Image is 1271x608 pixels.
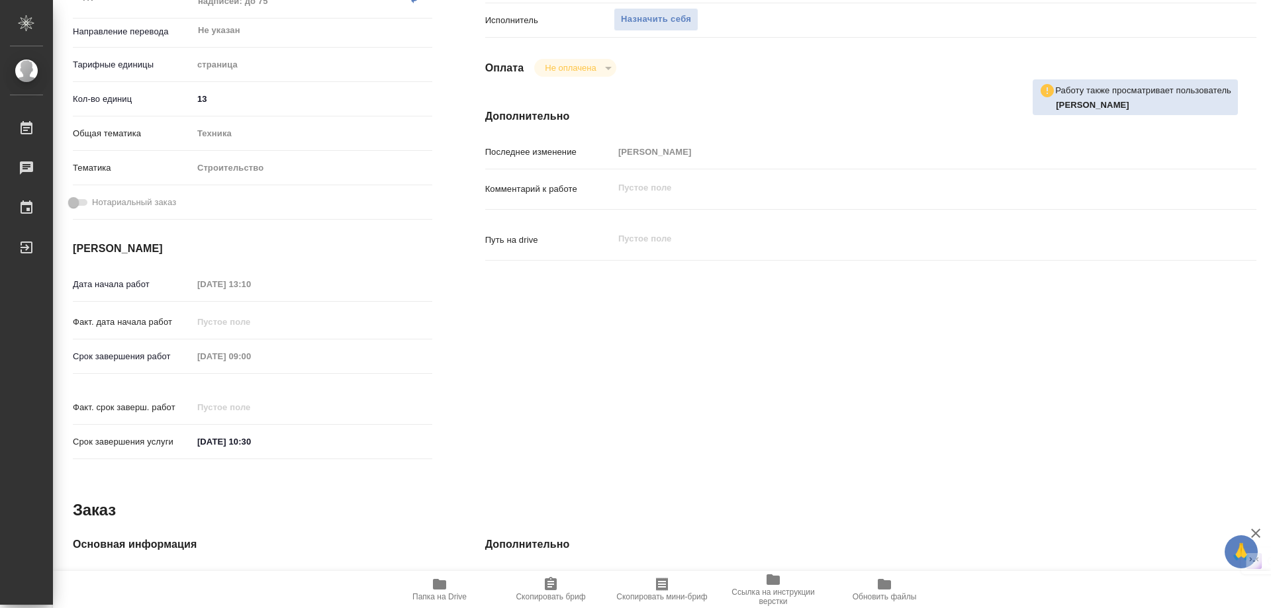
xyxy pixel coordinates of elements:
[73,93,193,106] p: Кол-во единиц
[193,157,432,179] div: Строительство
[614,142,1192,161] input: Пустое поле
[1225,535,1258,568] button: 🙏
[92,196,176,209] span: Нотариальный заказ
[614,570,1192,589] input: Пустое поле
[726,587,821,606] span: Ссылка на инструкции верстки
[616,592,707,601] span: Скопировать мини-бриф
[485,14,614,27] p: Исполнитель
[73,241,432,257] h4: [PERSON_NAME]
[73,58,193,71] p: Тарифные единицы
[485,537,1256,552] h4: Дополнительно
[73,25,193,38] p: Направление перевода
[485,109,1256,124] h4: Дополнительно
[1055,84,1231,97] p: Работу также просматривает пользователь
[73,278,193,291] p: Дата начала работ
[485,146,614,159] p: Последнее изменение
[1056,100,1129,110] b: [PERSON_NAME]
[193,347,308,366] input: Пустое поле
[412,592,467,601] span: Папка на Drive
[193,570,432,589] input: Пустое поле
[73,350,193,363] p: Срок завершения работ
[193,122,432,145] div: Техника
[485,234,614,247] p: Путь на drive
[534,59,616,77] div: Не оплачена
[193,89,432,109] input: ✎ Введи что-нибудь
[516,592,585,601] span: Скопировать бриф
[1056,99,1231,112] p: Савченко Дмитрий
[1230,538,1252,566] span: 🙏
[829,571,940,608] button: Обновить файлы
[193,312,308,331] input: Пустое поле
[853,592,917,601] span: Обновить файлы
[495,571,606,608] button: Скопировать бриф
[621,12,691,27] span: Назначить себя
[485,183,614,196] p: Комментарий к работе
[485,60,524,76] h4: Оплата
[718,571,829,608] button: Ссылка на инструкции верстки
[73,127,193,140] p: Общая тематика
[606,571,718,608] button: Скопировать мини-бриф
[541,62,600,73] button: Не оплачена
[384,571,495,608] button: Папка на Drive
[73,316,193,329] p: Факт. дата начала работ
[73,499,116,521] h2: Заказ
[193,54,432,76] div: страница
[193,398,308,417] input: Пустое поле
[193,275,308,294] input: Пустое поле
[614,8,698,31] button: Назначить себя
[73,401,193,414] p: Факт. срок заверш. работ
[73,537,432,552] h4: Основная информация
[73,161,193,175] p: Тематика
[193,432,308,451] input: ✎ Введи что-нибудь
[73,435,193,449] p: Срок завершения услуги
